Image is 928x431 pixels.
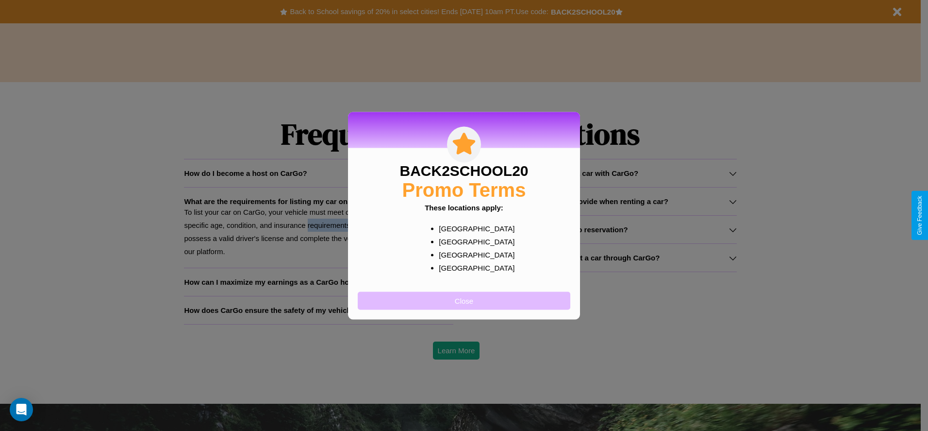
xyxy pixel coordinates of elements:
button: Close [358,292,570,310]
p: [GEOGRAPHIC_DATA] [439,222,508,235]
div: Open Intercom Messenger [10,398,33,421]
p: [GEOGRAPHIC_DATA] [439,261,508,274]
div: Give Feedback [916,196,923,235]
b: These locations apply: [425,203,503,211]
h2: Promo Terms [402,179,526,201]
p: [GEOGRAPHIC_DATA] [439,235,508,248]
h3: BACK2SCHOOL20 [399,162,528,179]
p: [GEOGRAPHIC_DATA] [439,248,508,261]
